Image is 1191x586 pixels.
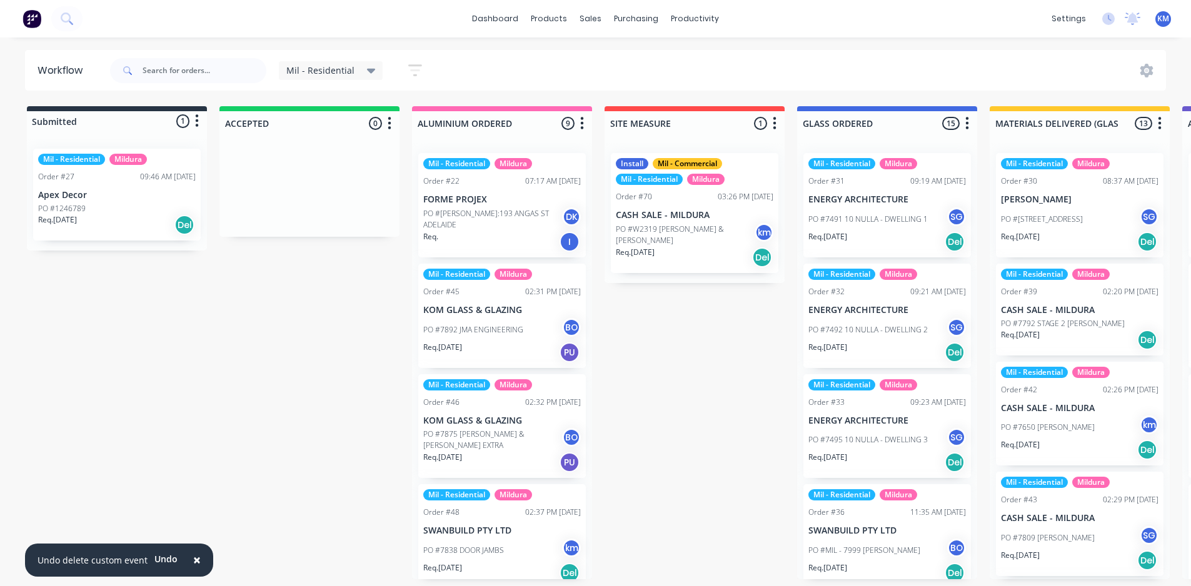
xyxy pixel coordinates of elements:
p: ENERGY ARCHITECTURE [808,305,966,315]
div: Del [752,247,772,267]
p: CASH SALE - MILDURA [616,210,773,221]
span: Mil - Residential [286,64,354,77]
div: Del [560,563,580,583]
div: 02:32 PM [DATE] [525,397,581,408]
div: 09:23 AM [DATE] [910,397,966,408]
div: Mil - ResidentialMilduraOrder #3309:23 AM [DATE]ENERGY ARCHITECTUREPO #7495 10 NULLA - DWELLING 3... [803,374,971,479]
div: Mil - Residential [1001,269,1068,280]
div: 09:21 AM [DATE] [910,286,966,297]
div: Mildura [880,379,917,390]
p: Req. [DATE] [808,342,847,353]
div: 02:29 PM [DATE] [1103,494,1158,505]
p: Req. [DATE] [1001,329,1040,340]
div: Mildura [109,154,147,165]
div: Mil - ResidentialMilduraOrder #2709:46 AM [DATE]Apex DecorPO #1246789Req.[DATE]Del [33,149,201,241]
div: Mil - ResidentialMilduraOrder #4502:31 PM [DATE]KOM GLASS & GLAZINGPO #7892 JMA ENGINEERINGBOReq.... [418,264,586,368]
div: Order #33 [808,397,845,408]
p: PO #1246789 [38,203,86,214]
div: purchasing [608,9,665,28]
div: Del [945,232,965,252]
p: PO #7650 [PERSON_NAME] [1001,422,1095,433]
div: BO [562,428,581,447]
div: km [755,223,773,242]
div: BO [562,318,581,337]
div: Mil - Residential [423,269,490,280]
div: Mil - Residential [423,489,490,500]
a: dashboard [466,9,525,28]
div: PU [560,342,580,362]
p: SWANBUILD PTY LTD [808,525,966,536]
div: I [560,232,580,252]
div: Del [945,342,965,362]
div: 02:37 PM [DATE] [525,507,581,518]
div: Del [1137,550,1157,570]
p: Req. [DATE] [808,452,847,463]
p: ENERGY ARCHITECTURE [808,194,966,205]
div: 09:46 AM [DATE] [140,171,196,182]
div: products [525,9,573,28]
div: 08:37 AM [DATE] [1103,176,1158,187]
p: Req. [DATE] [808,562,847,574]
button: Undo [148,550,184,569]
div: settings [1045,9,1092,28]
div: Order #39 [1001,286,1037,297]
div: Undo delete custom event [38,554,148,567]
div: Del [1137,232,1157,252]
div: Order #36 [808,507,845,518]
div: DK [562,207,581,226]
div: Order #22 [423,176,460,187]
div: Mil - ResidentialMilduraOrder #4202:26 PM [DATE]CASH SALE - MILDURAPO #7650 [PERSON_NAME]kmReq.[D... [996,362,1163,466]
p: PO #7495 10 NULLA - DWELLING 3 [808,434,928,445]
p: PO #7491 10 NULLA - DWELLING 1 [808,214,928,225]
div: Install [616,158,648,169]
div: Mil - Residential [808,269,875,280]
p: Req. [DATE] [423,452,462,463]
div: Mil - ResidentialMilduraOrder #3008:37 AM [DATE][PERSON_NAME]PO #[STREET_ADDRESS]SGReq.[DATE]Del [996,153,1163,257]
p: Req. [DATE] [1001,439,1040,450]
p: Req. [DATE] [423,562,462,574]
div: Mil - Residential [808,489,875,500]
div: InstallMil - CommercialMil - ResidentialMilduraOrder #7003:26 PM [DATE]CASH SALE - MILDURAPO #W23... [611,153,778,273]
div: Mildura [687,174,725,185]
div: SG [947,207,966,226]
div: Mil - Residential [616,174,683,185]
div: Order #27 [38,171,74,182]
div: Mil - ResidentialMilduraOrder #4302:29 PM [DATE]CASH SALE - MILDURAPO #7809 [PERSON_NAME]SGReq.[D... [996,472,1163,576]
div: Mil - Residential [808,158,875,169]
div: Order #70 [616,191,652,202]
p: PO #7892 JMA ENGINEERING [423,324,523,335]
p: ENERGY ARCHITECTURE [808,415,966,426]
div: 02:31 PM [DATE] [525,286,581,297]
div: Mildura [1072,477,1110,488]
p: CASH SALE - MILDURA [1001,513,1158,524]
div: Mildura [880,158,917,169]
div: Mil - Residential [808,379,875,390]
div: Mil - Residential [1001,477,1068,488]
p: PO #7809 [PERSON_NAME] [1001,532,1095,544]
p: PO #7838 DOOR JAMBS [423,545,504,556]
div: 03:26 PM [DATE] [718,191,773,202]
div: Mildura [495,158,532,169]
div: Mil - Residential [38,154,105,165]
div: Order #30 [1001,176,1037,187]
div: Mil - Residential [423,379,490,390]
div: Mil - ResidentialMilduraOrder #3109:19 AM [DATE]ENERGY ARCHITECTUREPO #7491 10 NULLA - DWELLING 1... [803,153,971,257]
p: Req. [DATE] [423,342,462,353]
p: CASH SALE - MILDURA [1001,305,1158,315]
p: PO #[PERSON_NAME]:193 ANGAS ST ADELAIDE [423,208,562,231]
div: Mildura [880,269,917,280]
div: Del [945,452,965,472]
p: KOM GLASS & GLAZING [423,415,581,426]
div: Order #42 [1001,384,1037,395]
div: Del [1137,330,1157,350]
p: [PERSON_NAME] [1001,194,1158,205]
div: Order #45 [423,286,460,297]
div: Del [174,215,194,235]
div: Del [945,563,965,583]
div: SG [1140,526,1158,545]
p: Req. [DATE] [38,214,77,226]
div: km [1140,415,1158,434]
div: Mildura [1072,158,1110,169]
div: 11:35 AM [DATE] [910,507,966,518]
p: Req. [423,231,438,242]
